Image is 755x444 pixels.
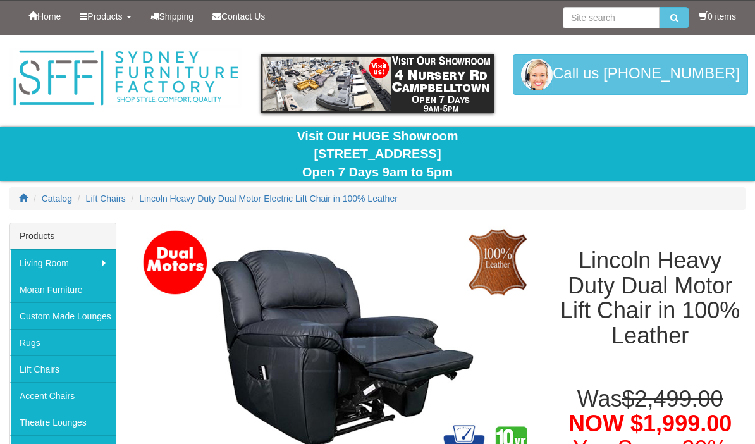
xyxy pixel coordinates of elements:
a: Custom Made Lounges [10,302,116,329]
a: Theatre Lounges [10,409,116,435]
a: Rugs [10,329,116,355]
a: Contact Us [203,1,274,32]
h1: Lincoln Heavy Duty Dual Motor Lift Chair in 100% Leather [555,248,746,348]
span: NOW $1,999.00 [568,410,732,436]
a: Catalog [42,194,72,204]
span: Contact Us [221,11,265,22]
span: Products [87,11,122,22]
li: 0 items [699,10,736,23]
a: Accent Chairs [10,382,116,409]
span: Home [37,11,61,22]
a: Lincoln Heavy Duty Dual Motor Electric Lift Chair in 100% Leather [139,194,398,204]
img: Sydney Furniture Factory [9,48,242,108]
a: Products [70,1,140,32]
div: Products [10,223,116,249]
del: $2,499.00 [622,386,723,412]
div: Visit Our HUGE Showroom [STREET_ADDRESS] Open 7 Days 9am to 5pm [9,127,746,182]
a: Lift Chairs [10,355,116,382]
span: Shipping [159,11,194,22]
a: Living Room [10,249,116,276]
img: showroom.gif [261,54,494,113]
a: Home [19,1,70,32]
input: Site search [563,7,660,28]
a: Moran Furniture [10,276,116,302]
a: Lift Chairs [86,194,126,204]
a: Shipping [141,1,204,32]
